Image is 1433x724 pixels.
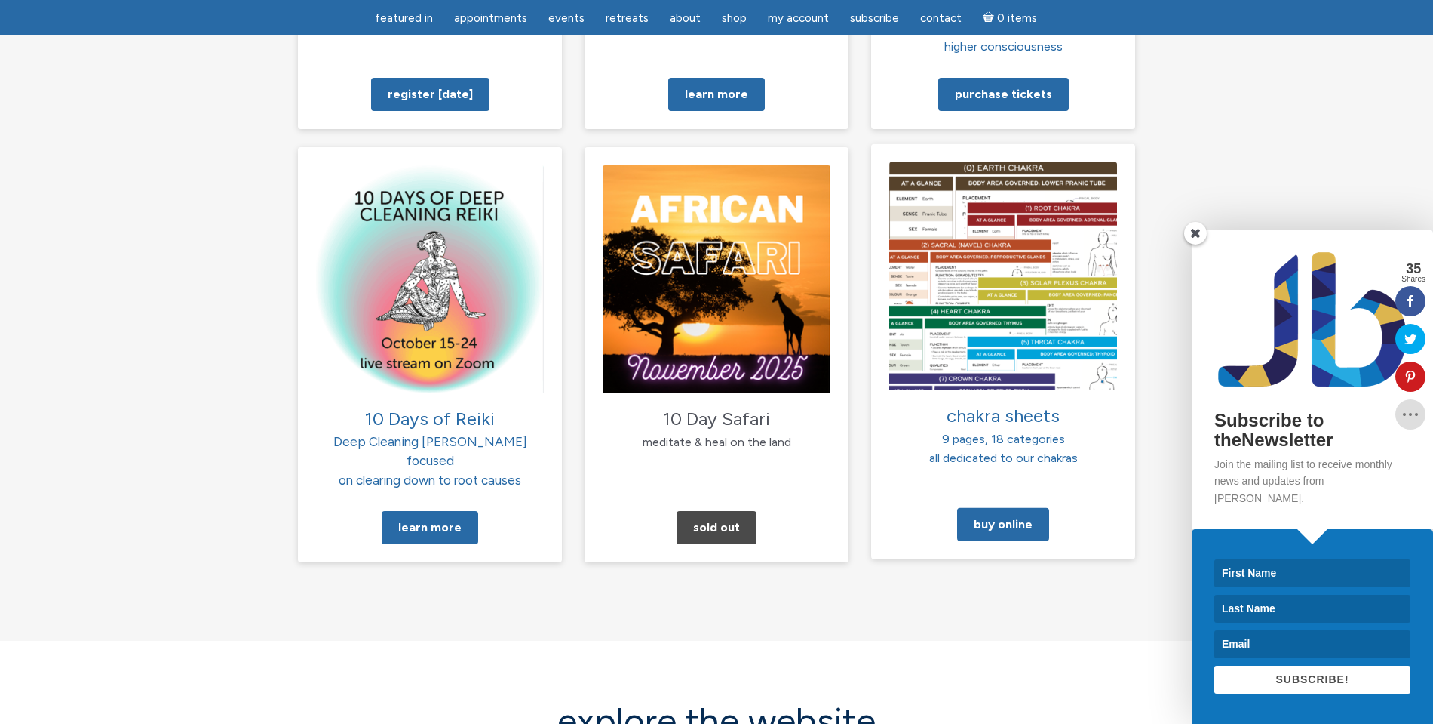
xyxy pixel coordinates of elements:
span: My Account [768,11,829,25]
a: My Account [759,4,838,33]
a: Learn more [668,78,765,111]
span: 10 Days of Reiki [365,408,495,430]
span: 9 pages, 18 categories [942,431,1065,445]
i: Cart [983,11,997,25]
a: Shop [713,4,756,33]
a: Learn More [382,511,478,544]
span: SUBSCRIBE! [1275,673,1349,685]
span: featured in [375,11,433,25]
a: Sold Out [677,511,756,544]
span: Shop [722,11,747,25]
a: Subscribe [841,4,908,33]
span: meditate & heal on the land [643,435,791,449]
input: Last Name [1214,595,1410,623]
h2: Subscribe to theNewsletter [1214,411,1410,451]
a: Cart0 items [974,2,1046,33]
input: Email [1214,630,1410,658]
span: Events [548,11,585,25]
span: 10 Day Safari [663,408,770,430]
a: Appointments [445,4,536,33]
a: Register [DATE] [371,78,489,111]
input: First Name [1214,559,1410,587]
span: 35 [1401,262,1425,276]
span: About [670,11,701,25]
span: all dedicated to our chakras [929,451,1078,465]
a: Contact [911,4,971,33]
a: featured in [366,4,442,33]
a: Purchase tickets [938,78,1069,111]
span: on clearing down to root causes [339,473,521,488]
a: Buy Online [957,508,1049,541]
span: Appointments [454,11,527,25]
span: Contact [920,11,962,25]
p: Join the mailing list to receive monthly news and updates from [PERSON_NAME]. [1214,456,1410,507]
span: Subscribe [850,11,899,25]
span: 0 items [997,13,1037,24]
a: Retreats [597,4,658,33]
a: Events [539,4,594,33]
span: Retreats [606,11,649,25]
span: Deep Cleaning [PERSON_NAME] focused [333,413,527,469]
a: About [661,4,710,33]
span: higher consciousness [944,39,1063,54]
span: Shares [1401,276,1425,283]
button: SUBSCRIBE! [1214,666,1410,694]
span: chakra sheets [947,404,1060,426]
